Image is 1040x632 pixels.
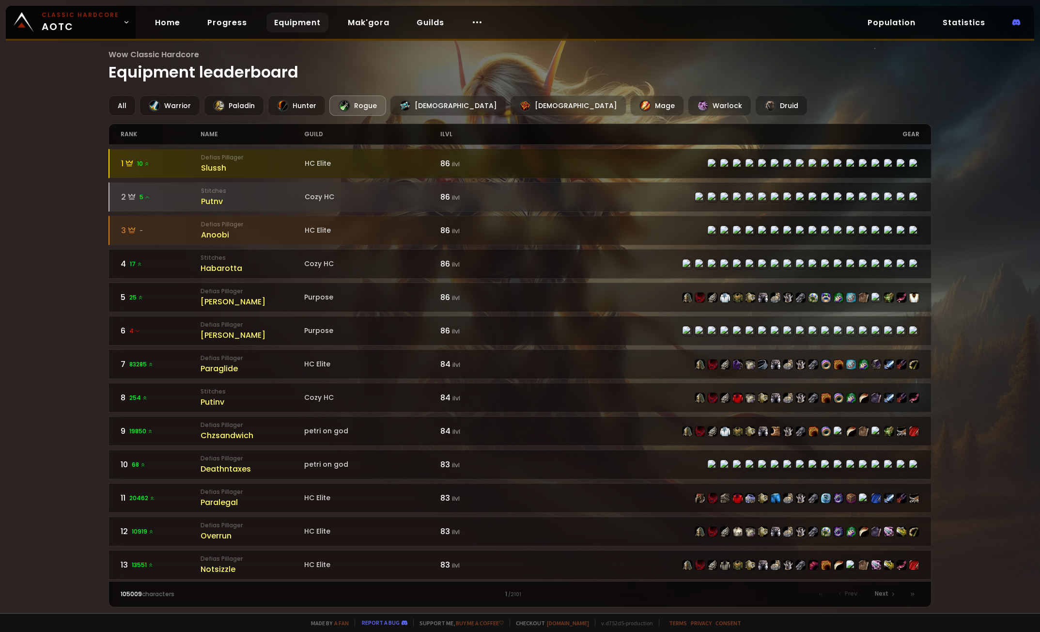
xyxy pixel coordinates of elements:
[683,560,692,570] img: item-22478
[201,262,304,274] div: Habarotta
[771,360,780,369] img: item-22477
[808,293,818,302] img: item-22961
[201,287,304,296] small: Defias Pillager
[452,294,460,302] small: ilvl
[683,293,692,302] img: item-22478
[109,249,931,279] a: 417 StitchesHabarottaCozy HC86 ilvlitem-22478item-19377item-22479item-11840item-21364item-22482it...
[859,527,869,537] img: item-19406
[796,293,806,302] img: item-22481
[140,193,150,202] span: 5
[201,229,305,241] div: Anoobi
[821,527,831,537] img: item-22961
[304,259,440,269] div: Cozy HC
[201,296,304,308] div: [PERSON_NAME]
[720,293,730,302] img: item-6795
[846,493,856,503] img: item-23570
[304,359,440,369] div: HC Elite
[745,427,755,436] img: item-22482
[109,416,931,446] a: 919850 Defias PillagerChzsandwichpetri on god84 ilvlitem-22478item-19377item-22479item-16060item-...
[409,13,452,32] a: Guilds
[204,95,264,116] div: Paladin
[758,293,768,302] img: item-22477
[413,619,504,627] span: Support me,
[733,560,743,570] img: item-21364
[129,360,154,369] span: 83285
[909,393,919,403] img: item-21616
[871,527,881,537] img: item-21406
[452,528,460,536] small: ilvl
[109,383,931,412] a: 8254 StitchesPutinvCozy HC84 ilvlitem-22478item-19377item-22479item-14617item-22476item-22482item...
[708,427,717,436] img: item-22479
[201,463,304,475] div: Deathntaxes
[669,619,687,627] a: Terms
[201,488,304,496] small: Defias Pillager
[935,13,993,32] a: Statistics
[796,427,806,436] img: item-22481
[440,525,520,537] div: 83
[708,560,717,570] img: item-22479
[305,158,440,169] div: HC Elite
[745,293,755,302] img: item-22482
[884,360,894,369] img: item-22802
[132,561,154,569] span: 13551
[109,483,931,513] a: 1120462 Defias PillagerParalegalHC Elite83 ilvlitem-23020item-19377item-22941item-14617item-22661...
[897,527,906,537] img: item-19351
[137,159,150,168] span: 10
[720,360,730,369] img: item-22479
[109,48,931,84] h1: Equipment leaderboard
[201,187,305,195] small: Stitches
[758,560,768,570] img: item-22477
[140,226,143,235] span: -
[708,527,717,537] img: item-19377
[783,360,793,369] img: item-22480
[884,560,894,570] img: item-19351
[884,393,894,403] img: item-22802
[121,158,201,170] div: 1
[268,95,326,116] div: Hunter
[834,293,843,302] img: item-23041
[362,619,400,626] a: Report a bug
[201,387,304,396] small: Stitches
[140,95,200,116] div: Warrior
[547,619,589,627] a: [DOMAIN_NAME]
[121,458,201,471] div: 10
[201,421,304,429] small: Defias Pillager
[845,589,857,598] span: Prev
[758,493,768,503] img: item-22482
[334,619,349,627] a: a fan
[109,149,931,178] a: 110 Defias PillagerSlusshHC Elite86 ilvlitem-22478item-19377item-22479item-22476item-22482item-22...
[304,124,440,144] div: guild
[129,394,148,402] span: 254
[304,426,440,436] div: petri on god
[846,393,856,403] img: item-23041
[821,560,831,570] img: item-21205
[109,550,931,580] a: 1313551 Defias PillagerNotsizzleHC Elite83 ilvlitem-22478item-19377item-22479item-3428item-21364i...
[708,360,717,369] img: item-19377
[109,48,931,61] span: Wow Classic Hardcore
[121,124,201,144] div: rank
[871,360,881,369] img: item-21701
[304,459,440,470] div: petri on god
[758,527,768,537] img: item-22482
[796,393,806,403] img: item-22483
[304,493,440,503] div: HC Elite
[42,11,119,34] span: AOTC
[897,427,906,436] img: item-22347
[305,192,440,202] div: Cozy HC
[305,619,349,627] span: Made by
[121,525,201,537] div: 12
[771,560,780,570] img: item-22480
[329,95,386,116] div: Rogue
[201,429,304,442] div: Chzsandwich
[821,360,831,369] img: item-23038
[42,11,119,19] small: Classic Hardcore
[796,527,806,537] img: item-22483
[909,360,919,369] img: item-17069
[452,427,460,436] small: ilvl
[796,560,806,570] img: item-22481
[860,13,923,32] a: Population
[121,224,201,237] div: 3
[440,458,520,471] div: 83
[720,493,730,503] img: item-22941
[909,493,919,503] img: item-22347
